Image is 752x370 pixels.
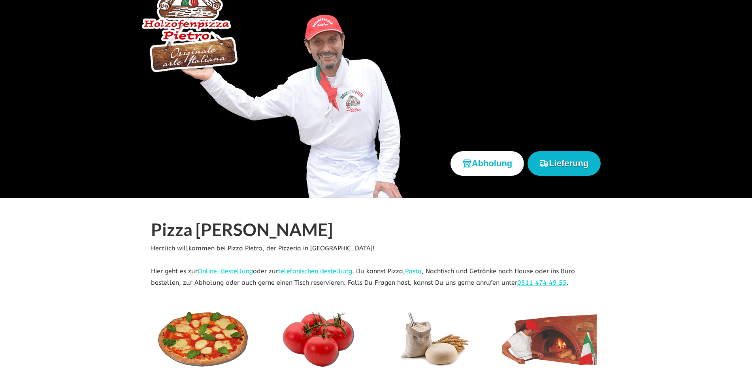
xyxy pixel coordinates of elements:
a: telefonischen Bestellung [278,267,352,275]
a: Online-Bestellung [198,267,253,275]
img: Tomaten [271,312,366,367]
img: Mehl [386,312,481,367]
a: Pasta [405,267,422,275]
div: Herzlich willkommen bei Pizza Pietro, der Pizzeria in [GEOGRAPHIC_DATA]! Hier geht es zur oder zu... [145,220,607,289]
a: 0911 474 49 55 [517,279,567,286]
img: Pizza [155,312,250,367]
button: Abholung [450,151,524,175]
button: Lieferung [528,151,600,175]
img: Pietro Holzofen [502,312,597,367]
h1: Pizza [PERSON_NAME] [151,220,601,243]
